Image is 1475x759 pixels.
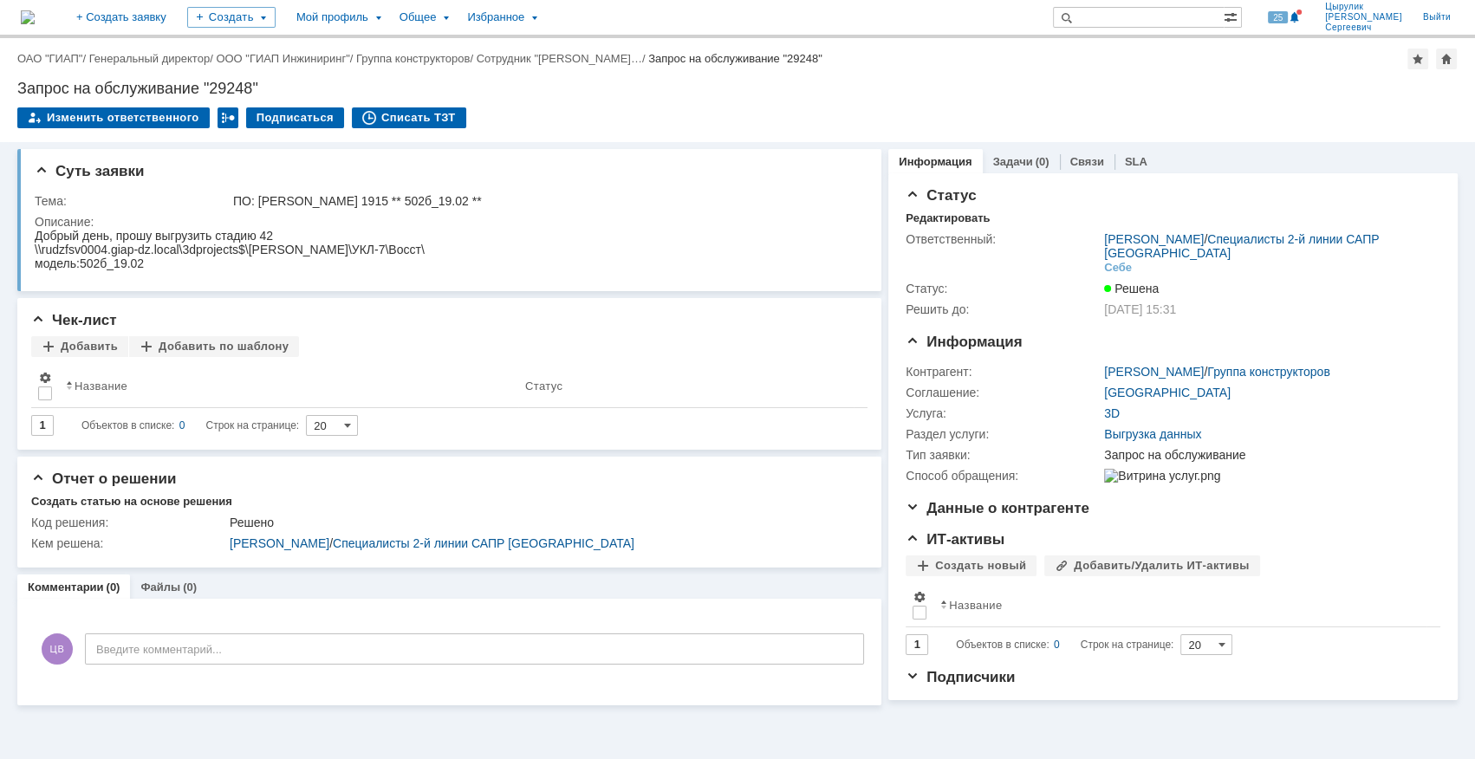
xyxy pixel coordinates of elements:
div: Название [75,379,127,392]
div: Запрос на обслуживание [1104,448,1432,462]
div: / [477,52,649,65]
span: Расширенный поиск [1224,8,1241,24]
span: [PERSON_NAME] [1325,12,1402,23]
div: (0) [107,581,120,594]
span: Информация [906,334,1022,350]
div: Статус [525,379,562,392]
div: Услуга: [906,406,1101,420]
div: ПО: [PERSON_NAME] 1915 ** 502б_19.02 ** [233,194,856,208]
div: Редактировать [906,211,990,225]
div: Создать статью на основе решения [31,495,232,509]
div: Название [949,599,1002,612]
a: Файлы [140,581,180,594]
div: Код решения: [31,516,226,529]
div: Статус: [906,282,1101,295]
div: Запрос на обслуживание "29248" [17,80,1458,97]
a: [PERSON_NAME] [1104,232,1204,246]
span: Настройки [913,590,926,604]
div: 0 [179,415,185,436]
a: ООО "ГИАП Инжиниринг" [216,52,349,65]
a: Специалисты 2-й линии САПР [GEOGRAPHIC_DATA] [1104,232,1379,260]
a: [GEOGRAPHIC_DATA] [1104,386,1231,399]
span: 25 [1268,11,1288,23]
a: Группа конструкторов [1207,365,1329,379]
a: Связи [1070,155,1104,168]
i: Строк на странице: [956,634,1173,655]
a: SLA [1125,155,1147,168]
span: Настройки [38,371,52,385]
div: Решено [230,516,856,529]
span: Данные о контрагенте [906,500,1089,516]
div: Соглашение: [906,386,1101,399]
span: Объектов в списке: [956,639,1049,651]
span: Объектов в списке: [81,419,174,431]
th: Название [933,583,1426,627]
div: 0 [1054,634,1060,655]
div: Способ обращения: [906,469,1101,483]
span: Сергеевич [1325,23,1402,33]
a: Информация [899,155,971,168]
a: Перейти на домашнюю страницу [21,10,35,24]
a: Группа конструкторов [356,52,470,65]
th: Название [59,364,518,408]
span: Чек-лист [31,312,117,328]
th: Статус [518,364,854,408]
div: Кем решена: [31,536,226,550]
div: Добавить в избранное [1407,49,1428,69]
div: Создать [187,7,276,28]
a: [PERSON_NAME] [230,536,329,550]
span: Подписчики [906,669,1015,685]
a: [PERSON_NAME] [1104,365,1204,379]
a: Задачи [993,155,1033,168]
a: Выгрузка данных [1104,427,1201,441]
div: Контрагент: [906,365,1101,379]
div: Запрос на обслуживание "29248" [648,52,822,65]
span: ЦВ [42,633,73,665]
a: Сотрудник "[PERSON_NAME]… [477,52,642,65]
div: Себе [1104,261,1132,275]
div: Решить до: [906,302,1101,316]
div: Тип заявки: [906,448,1101,462]
div: / [1104,232,1432,260]
div: / [89,52,217,65]
a: Комментарии [28,581,104,594]
a: Генеральный директор [89,52,210,65]
a: 3D [1104,406,1120,420]
a: ОАО "ГИАП" [17,52,82,65]
div: / [230,536,856,550]
div: (0) [1036,155,1049,168]
div: Раздел услуги: [906,427,1101,441]
a: Специалисты 2-й линии САПР [GEOGRAPHIC_DATA] [333,536,634,550]
img: Витрина услуг.png [1104,469,1220,483]
div: / [216,52,356,65]
span: Статус [906,187,976,204]
div: / [356,52,477,65]
div: (0) [183,581,197,594]
i: Строк на странице: [81,415,299,436]
div: Сделать домашней страницей [1436,49,1457,69]
span: Решена [1104,282,1159,295]
span: Суть заявки [35,163,144,179]
span: ИТ-активы [906,531,1004,548]
div: Тема: [35,194,230,208]
div: Описание: [35,215,860,229]
span: Цырулик [1325,2,1402,12]
span: Отчет о решении [31,470,176,487]
div: / [17,52,89,65]
div: Ответственный: [906,232,1101,246]
span: [DATE] 15:31 [1104,302,1176,316]
div: Работа с массовостью [218,107,238,128]
img: logo [21,10,35,24]
div: / [1104,365,1329,379]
